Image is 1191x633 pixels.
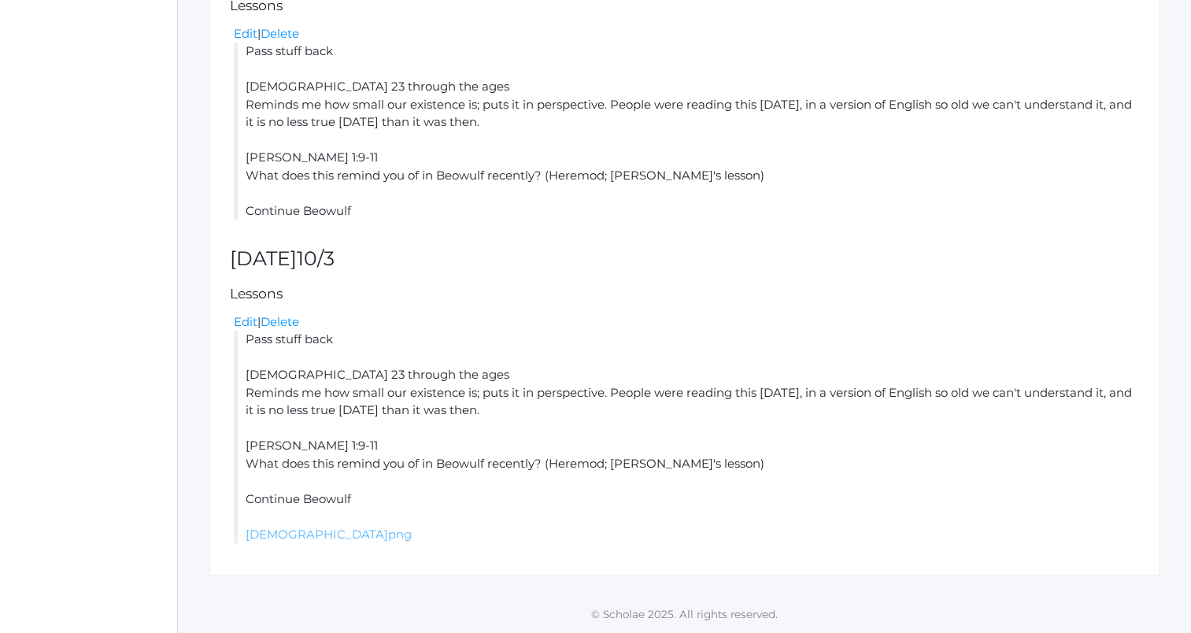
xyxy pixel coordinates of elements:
a: Edit [234,26,257,41]
li: Pass stuff back [DEMOGRAPHIC_DATA] 23 through the ages Reminds me how small our existence is; put... [234,43,1139,220]
h2: [DATE] [230,248,1139,270]
div: | [234,25,1139,43]
span: 10/3 [297,246,335,270]
li: Pass stuff back [DEMOGRAPHIC_DATA] 23 through the ages Reminds me how small our existence is; put... [234,331,1139,543]
a: Delete [261,26,299,41]
p: © Scholae 2025. All rights reserved. [178,606,1191,622]
h5: Lessons [230,287,1139,302]
a: Edit [234,314,257,329]
div: | [234,313,1139,331]
a: [DEMOGRAPHIC_DATA]png [246,527,412,542]
a: Delete [261,314,299,329]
